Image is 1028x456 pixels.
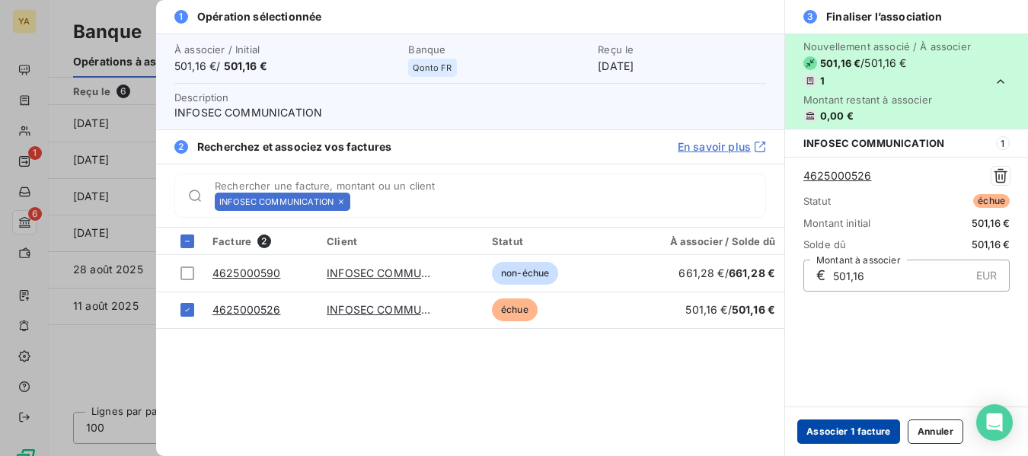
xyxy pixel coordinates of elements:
[212,303,281,316] a: 4625000526
[174,10,188,24] span: 1
[820,75,825,87] span: 1
[212,234,308,248] div: Facture
[908,419,963,444] button: Annuler
[327,235,474,247] div: Client
[803,238,846,250] span: Solde dû
[197,139,391,155] span: Recherchez et associez vos factures
[492,235,602,247] div: Statut
[678,139,766,155] a: En savoir plus
[492,298,538,321] span: échue
[803,10,817,24] span: 3
[732,303,775,316] span: 501,16 €
[973,194,1010,208] span: échue
[820,110,854,122] span: 0,00 €
[797,419,900,444] button: Associer 1 facture
[174,105,766,120] span: INFOSEC COMMUNICATION
[356,194,765,209] input: placeholder
[257,234,271,248] span: 2
[212,266,281,279] a: 4625000590
[413,63,452,72] span: Qonto FR
[860,56,906,71] span: / 501,16 €
[996,136,1010,150] span: 1
[598,43,766,56] span: Reçu le
[803,137,944,149] span: INFOSEC COMMUNICATION
[803,195,831,207] span: Statut
[976,404,1013,441] div: Open Intercom Messenger
[174,91,229,104] span: Description
[729,266,775,279] span: 661,28 €
[408,43,589,56] span: Banque
[598,43,766,74] div: [DATE]
[820,57,860,69] span: 501,16 €
[327,266,474,279] a: INFOSEC COMMUNICATION
[685,303,775,316] span: 501,16 € /
[826,9,942,24] span: Finaliser l’association
[219,197,334,206] span: INFOSEC COMMUNICATION
[678,266,775,279] span: 661,28 € /
[972,238,1010,250] span: 501,16 €
[803,168,872,183] a: 4625000526
[174,43,399,56] span: À associer / Initial
[224,59,267,72] span: 501,16 €
[174,59,399,74] span: 501,16 € /
[620,235,775,247] div: À associer / Solde dû
[197,9,321,24] span: Opération sélectionnée
[174,140,188,154] span: 2
[803,40,971,53] span: Nouvellement associé / À associer
[492,262,558,285] span: non-échue
[803,94,971,106] span: Montant restant à associer
[803,217,870,229] span: Montant initial
[972,217,1010,229] span: 501,16 €
[327,303,474,316] a: INFOSEC COMMUNICATION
